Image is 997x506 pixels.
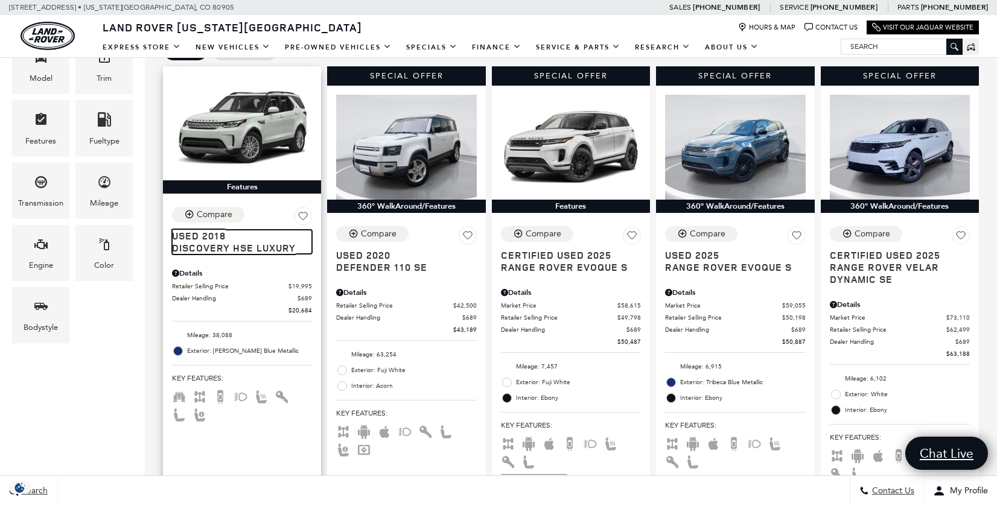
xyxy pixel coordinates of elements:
span: $689 [462,313,477,322]
a: Retailer Selling Price $62,499 [830,325,970,334]
span: Market Price [501,301,617,310]
img: 2025 Land Rover Range Rover Evoque S [665,95,805,200]
li: Mileage: 6,915 [665,359,805,375]
div: Model [30,72,53,85]
span: $689 [298,294,312,303]
span: Range Rover Evoque S [501,261,632,273]
a: $63,188 [830,349,970,358]
img: Land Rover [21,22,75,50]
a: Dealer Handling $689 [665,325,805,334]
a: Research [628,37,698,58]
span: Discovery HSE Luxury [172,242,303,254]
span: AWD [193,391,207,400]
span: Retailer Selling Price [830,325,946,334]
div: Color [94,259,114,272]
a: $43,189 [336,325,476,334]
div: Compare [690,229,725,239]
span: Key Features : [665,419,805,432]
button: Save Vehicle [459,226,477,249]
span: Exterior: White [845,388,970,400]
span: Bodystyle [34,296,48,321]
span: $63,188 [946,349,970,358]
span: AWD [830,451,844,459]
span: Android Auto [357,426,371,435]
span: $42,500 [453,301,477,310]
span: Defender 110 SE [336,261,467,273]
a: Hours & Map [738,23,795,32]
span: Exterior: Fuji White [516,376,641,388]
a: [PHONE_NUMBER] [921,2,988,12]
div: FueltypeFueltype [75,100,133,156]
span: Backup Camera [891,451,906,459]
a: [STREET_ADDRESS] • [US_STATE][GEOGRAPHIC_DATA], CO 80905 [9,3,234,11]
div: Features [25,134,56,148]
span: Retailer Selling Price [172,282,288,291]
div: Trim [97,72,112,85]
span: Dealer Handling [501,325,626,334]
a: Dealer Handling $689 [830,337,970,346]
img: 2025 Land Rover Range Rover Velar Dynamic SE [830,95,970,200]
a: Service & Parts [529,37,628,58]
img: Opt-Out Icon [6,481,34,494]
a: $50,487 [501,337,641,346]
span: $19,995 [288,282,312,291]
a: Dealer Handling $689 [172,294,312,303]
div: Bodystyle [24,321,58,334]
button: Open user profile menu [924,476,997,506]
div: 360° WalkAround/Features [327,200,485,213]
span: AWD [665,438,680,447]
span: Keyless Entry [665,457,680,465]
span: Engine [34,234,48,259]
span: Heated Seats [768,438,782,447]
span: Leather Seats [439,426,453,435]
a: [PHONE_NUMBER] [811,2,878,12]
img: 2018 Land Rover Discovery HSE Luxury [172,75,312,180]
a: Used 2025Range Rover Evoque S [665,249,805,273]
span: AWD [336,426,351,435]
a: Land Rover [US_STATE][GEOGRAPHIC_DATA] [95,20,369,34]
span: Memory Seats [193,410,207,418]
span: Key Features : [830,431,970,444]
div: Compare [197,209,232,220]
span: Interior: Acorn [351,380,476,392]
img: 2020 Land Rover Defender 110 SE [336,95,476,200]
div: Fueltype [89,134,119,148]
span: Android Auto [850,451,865,459]
span: Parts [897,3,919,11]
span: $689 [791,325,806,334]
span: $62,499 [946,325,970,334]
a: Used 2018Discovery HSE Luxury [172,230,312,254]
a: About Us [698,37,766,58]
a: Retailer Selling Price $49,798 [501,313,641,322]
div: Compare [526,229,561,239]
span: Certified Used 2025 [501,249,632,261]
li: Mileage: 63,254 [336,347,476,362]
a: Contact Us [804,23,858,32]
span: $689 [626,325,641,334]
div: BodystyleBodystyle [12,287,69,343]
div: Special Offer [656,66,814,86]
span: Exterior: [PERSON_NAME] Blue Metallic [187,345,312,357]
div: Mileage [90,197,118,210]
li: Mileage: 38,088 [172,327,312,343]
a: land-rover [21,22,75,50]
div: Features [163,180,321,194]
div: Special Offer [821,66,979,86]
button: Compare Vehicle [501,226,573,242]
span: Range Rover Evoque S [665,261,796,273]
span: Apple Car-Play [871,451,885,459]
span: Backup Camera [213,391,228,400]
span: Exterior: Fuji White [351,364,476,376]
a: New Vehicles [188,37,278,58]
div: Pricing Details - Defender 110 SE [336,287,476,298]
a: [PHONE_NUMBER] [693,2,760,12]
a: $50,887 [665,337,805,346]
div: ModelModel [12,38,69,94]
div: 360° WalkAround/Features [821,200,979,213]
div: Pricing Details - Range Rover Velar Dynamic SE [830,299,970,310]
a: Dealer Handling $689 [336,313,476,322]
button: Compare Vehicle [336,226,409,242]
span: $43,189 [453,325,477,334]
span: Interior: Ebony [680,392,805,404]
span: Keyless Entry [418,426,433,435]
